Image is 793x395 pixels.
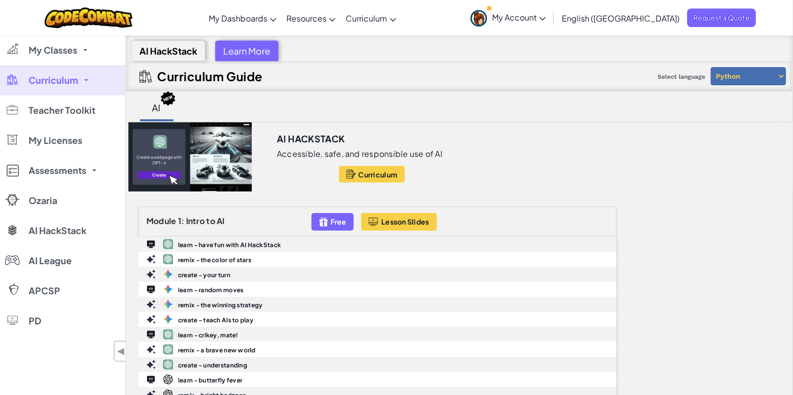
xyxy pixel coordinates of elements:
img: IconCurriculumGuide.svg [139,70,152,83]
button: Curriculum [339,166,405,182]
a: Request a Quote [687,9,756,27]
b: learn - have fun with AI HackStack [178,241,281,249]
span: My Classes [29,46,77,55]
img: gpt-4.1-2025-04-14 [163,329,173,339]
span: Free [331,218,346,226]
img: gpt-4o-2024-11-20 [163,254,173,264]
img: gemini-2.5-flash [163,299,173,309]
span: Curriculum [346,13,387,24]
span: Teacher Toolkit [29,106,95,115]
img: gpt-4o-2024-11-20 [163,239,173,249]
img: IconCreate.svg [146,360,155,369]
b: learn - butterfly fever [178,376,242,384]
p: Accessible, safe, and responsible use of AI [277,149,442,159]
img: IconLearn.svg [147,240,155,248]
b: create - teach AIs to play [178,316,253,324]
a: create - understanding [138,357,616,372]
a: create - your turn [138,267,616,282]
span: Lesson Slides [381,218,429,226]
a: remix - the winning strategy [138,297,616,312]
span: Module [146,216,177,226]
img: gemini-2.5-flash [163,284,173,294]
span: 1: Intro to AI [178,216,225,226]
span: AI HackStack [29,226,86,235]
b: create - your turn [178,271,230,279]
img: IconCreate.svg [146,345,155,354]
h2: Curriculum Guide [157,69,263,83]
img: CodeCombat logo [45,8,132,28]
a: learn - random moves [138,282,616,297]
img: IconCreate.svg [146,255,155,264]
span: Resources [286,13,327,24]
span: Curriculum [29,76,78,85]
b: remix - the winning strategy [178,301,263,309]
img: IconLearn.svg [147,375,155,383]
b: learn - random moves [178,286,243,294]
a: remix - the color of stars [138,252,616,267]
img: gpt-4.1-2025-04-14 [163,344,173,354]
a: Curriculum [341,5,401,32]
a: My Dashboards [204,5,281,32]
a: learn - have fun with AI HackStack [138,237,616,252]
span: AI League [29,256,72,265]
img: IconCreate.svg [146,270,155,279]
span: My Licenses [29,136,82,145]
b: create - understanding [178,361,247,369]
a: learn - crikey, mate! [138,327,616,342]
a: create - teach AIs to play [138,312,616,327]
span: My Dashboards [209,13,267,24]
h3: AI HackStack [277,131,345,146]
span: My Account [492,12,546,23]
img: gpt-4o-2024-11-20 [163,359,173,369]
span: Curriculum [358,170,397,178]
img: IconLearn.svg [147,285,155,293]
a: remix - a brave new world [138,342,616,357]
img: IconFreeLevelv2.svg [319,216,328,228]
img: gemini-2.5-flash [163,269,173,279]
span: English ([GEOGRAPHIC_DATA]) [562,13,680,24]
b: remix - the color of stars [178,256,251,264]
img: IconNew.svg [160,91,176,106]
img: dall-e-3 [163,374,173,384]
span: Assessments [29,166,86,175]
img: IconCreate.svg [146,315,155,324]
a: English ([GEOGRAPHIC_DATA]) [557,5,685,32]
b: remix - a brave new world [178,346,256,354]
span: ◀ [117,344,125,358]
img: IconCreate.svg [146,300,155,309]
img: avatar [470,10,487,27]
div: AI [142,96,171,119]
a: learn - butterfly fever [138,372,616,387]
button: Lesson Slides [361,213,437,231]
b: learn - crikey, mate! [178,331,238,339]
img: gemini-2.5-flash [163,314,173,324]
a: My Account [465,2,551,34]
span: Select language [654,69,709,84]
div: AI HackStack [131,41,205,61]
img: IconLearn.svg [147,330,155,338]
div: Learn More [215,41,278,61]
a: Resources [281,5,341,32]
span: Ozaria [29,196,57,205]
